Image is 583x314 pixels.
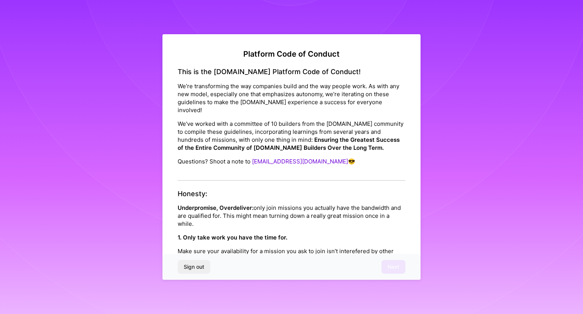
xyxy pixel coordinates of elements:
strong: Ensuring the Greatest Success of the Entire Community of [DOMAIN_NAME] Builders Over the Long Term. [178,136,400,151]
p: We’ve worked with a committee of 10 builders from the [DOMAIN_NAME] community to compile these gu... [178,120,405,152]
p: We’re transforming the way companies build and the way people work. As with any new model, especi... [178,82,405,114]
p: Make sure your availability for a mission you ask to join isn’t interefered by other projects you... [178,247,405,263]
h4: This is the [DOMAIN_NAME] Platform Code of Conduct! [178,68,405,76]
p: only join missions you actually have the bandwidth and are qualified for. This might mean turning... [178,204,405,228]
h4: Honesty: [178,190,405,198]
strong: Underpromise, Overdeliver: [178,204,254,211]
a: [EMAIL_ADDRESS][DOMAIN_NAME] [252,158,348,165]
p: Questions? Shoot a note to 😎 [178,157,405,165]
span: Sign out [184,263,204,271]
button: Sign out [178,260,210,274]
strong: 1. Only take work you have the time for. [178,234,287,241]
h2: Platform Code of Conduct [178,49,405,59]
